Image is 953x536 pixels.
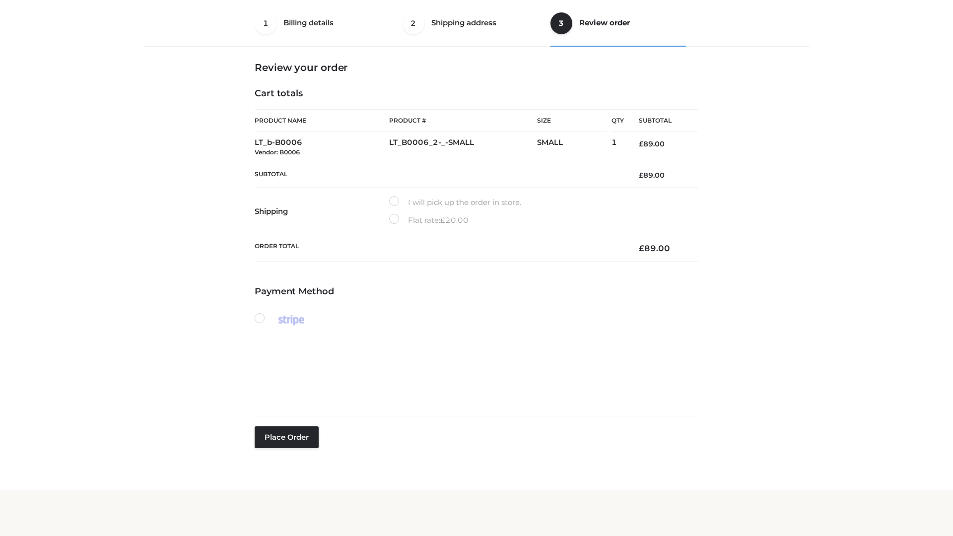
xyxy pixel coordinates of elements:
[389,132,537,163] td: LT_B0006_2-_-SMALL
[537,132,612,163] td: SMALL
[255,109,389,132] th: Product Name
[255,148,300,156] small: Vendor: B0006
[253,336,696,400] iframe: Secure payment input frame
[255,426,319,448] button: Place order
[639,139,643,148] span: £
[255,235,624,262] th: Order Total
[389,196,521,209] label: I will pick up the order in store.
[255,163,624,187] th: Subtotal
[440,215,469,225] bdi: 20.00
[389,109,537,132] th: Product #
[255,188,389,235] th: Shipping
[440,215,445,225] span: £
[255,62,698,73] h3: Review your order
[537,110,607,132] th: Size
[639,171,665,180] bdi: 89.00
[624,110,698,132] th: Subtotal
[255,132,389,163] td: LT_b-B0006
[639,171,643,180] span: £
[255,286,698,297] h4: Payment Method
[639,243,670,253] bdi: 89.00
[612,132,624,163] td: 1
[255,88,698,99] h4: Cart totals
[639,139,665,148] bdi: 89.00
[639,243,644,253] span: £
[389,214,469,227] label: Flat rate:
[612,109,624,132] th: Qty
